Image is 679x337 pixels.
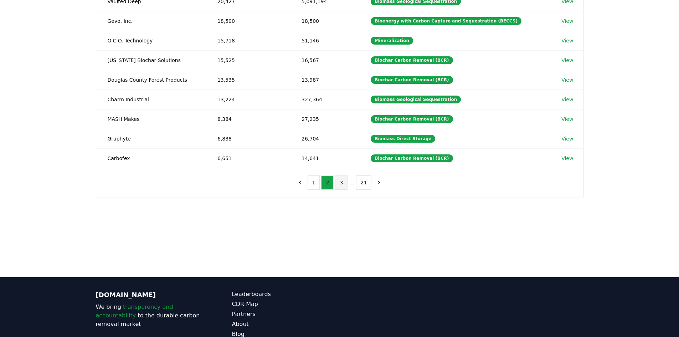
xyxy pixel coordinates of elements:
div: Biomass Geological Sequestration [371,96,461,103]
a: Partners [232,310,340,318]
td: 327,364 [290,90,359,109]
button: 3 [335,175,348,190]
a: About [232,320,340,328]
a: Leaderboards [232,290,340,298]
a: View [561,116,573,123]
button: previous page [294,175,306,190]
li: ... [349,178,354,187]
div: Biochar Carbon Removal (BCR) [371,115,453,123]
td: [US_STATE] Biochar Solutions [96,50,206,70]
td: 14,641 [290,148,359,168]
a: View [561,76,573,83]
a: View [561,17,573,25]
a: View [561,57,573,64]
div: Biochar Carbon Removal (BCR) [371,154,453,162]
td: 18,500 [206,11,290,31]
button: 1 [308,175,320,190]
td: Gevo, Inc. [96,11,206,31]
td: 26,704 [290,129,359,148]
a: View [561,96,573,103]
a: View [561,37,573,44]
td: 15,718 [206,31,290,50]
td: 6,651 [206,148,290,168]
td: O.C.O. Technology [96,31,206,50]
p: [DOMAIN_NAME] [96,290,204,300]
div: Biomass Direct Storage [371,135,435,143]
td: MASH Makes [96,109,206,129]
td: 8,384 [206,109,290,129]
button: next page [373,175,385,190]
button: 2 [321,175,334,190]
td: 6,838 [206,129,290,148]
div: Biochar Carbon Removal (BCR) [371,56,453,64]
td: Charm Industrial [96,90,206,109]
td: 13,535 [206,70,290,90]
a: View [561,135,573,142]
td: Graphyte [96,129,206,148]
div: Mineralization [371,37,413,45]
td: 27,235 [290,109,359,129]
td: 13,224 [206,90,290,109]
td: 15,525 [206,50,290,70]
div: Bioenergy with Carbon Capture and Sequestration (BECCS) [371,17,521,25]
a: CDR Map [232,300,340,308]
span: transparency and accountability [96,303,173,319]
td: 18,500 [290,11,359,31]
td: 16,567 [290,50,359,70]
td: Douglas County Forest Products [96,70,206,90]
a: View [561,155,573,162]
td: Carbofex [96,148,206,168]
div: Biochar Carbon Removal (BCR) [371,76,453,84]
td: 51,146 [290,31,359,50]
td: 13,987 [290,70,359,90]
p: We bring to the durable carbon removal market [96,303,204,328]
button: 21 [356,175,372,190]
